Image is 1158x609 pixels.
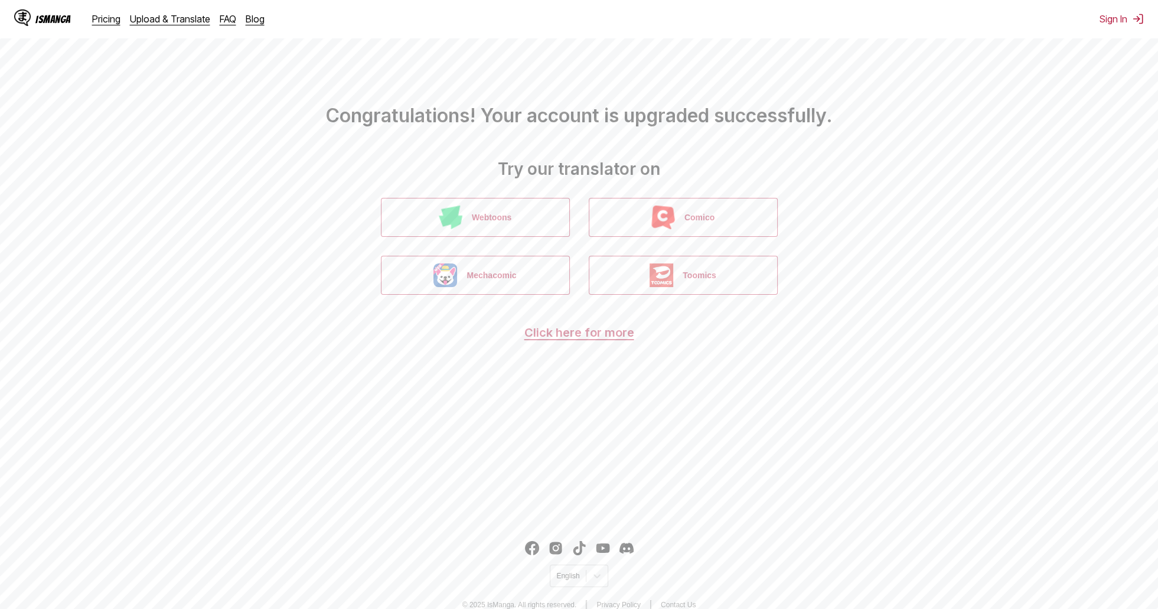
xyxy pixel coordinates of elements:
[524,325,634,340] a: Click here for more
[381,256,570,295] button: Mechacomic
[650,263,673,287] img: Toomics
[596,541,610,555] a: Youtube
[619,541,634,555] a: Discord
[556,572,558,580] input: Select language
[549,541,563,555] a: Instagram
[661,601,696,609] a: Contact Us
[9,12,1149,127] h1: Congratulations! Your account is upgraded successfully.
[14,9,92,28] a: IsManga LogoIsManga
[651,206,675,229] img: Comico
[589,198,778,237] button: Comico
[439,206,462,229] img: Webtoons
[1132,13,1144,25] img: Sign out
[381,198,570,237] button: Webtoons
[525,541,539,555] a: Facebook
[433,263,457,287] img: Mechacomic
[246,13,265,25] a: Blog
[596,601,641,609] a: Privacy Policy
[1100,13,1144,25] button: Sign In
[35,14,71,25] div: IsManga
[14,9,31,26] img: IsManga Logo
[9,159,1149,179] h2: Try our translator on
[589,256,778,295] button: Toomics
[462,601,577,609] span: © 2025 IsManga. All rights reserved.
[549,541,563,555] img: IsManga Instagram
[572,541,586,555] a: TikTok
[525,541,539,555] img: IsManga Facebook
[130,13,210,25] a: Upload & Translate
[220,13,236,25] a: FAQ
[619,541,634,555] img: IsManga Discord
[92,13,120,25] a: Pricing
[596,541,610,555] img: IsManga YouTube
[572,541,586,555] img: IsManga TikTok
